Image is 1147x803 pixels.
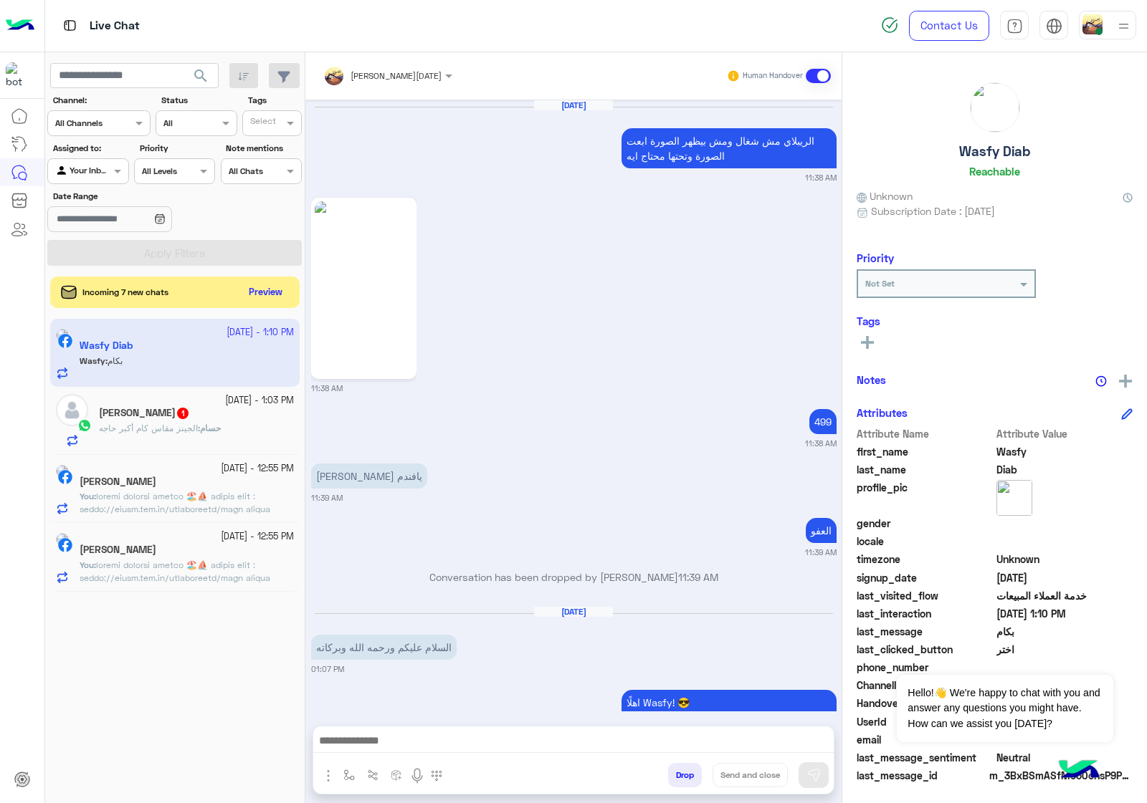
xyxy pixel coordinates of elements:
label: Status [161,94,235,107]
span: [PERSON_NAME][DATE] [351,70,442,81]
p: 5/11/2024, 11:39 AM [311,463,427,489]
img: defaultAdmin.png [56,394,88,426]
span: Wasfy [996,444,1133,459]
span: profile_pic [857,480,994,513]
h6: Attributes [857,406,908,419]
span: Subscription Date : [DATE] [871,203,995,218]
span: signup_date [857,570,994,585]
h6: Tags [857,314,1133,327]
small: Human Handover [743,70,803,82]
button: create order [385,763,409,787]
span: Incoming 7 new chats [82,286,168,299]
span: الجينز مقاس كام أكبر حاجه [99,423,198,433]
a: tab [1000,11,1029,41]
img: send attachment [320,767,337,784]
h5: Maher Mohamed [80,544,156,556]
label: Tags [248,94,300,107]
span: بكام [996,624,1133,639]
img: picture [996,480,1032,516]
img: hulul-logo.png [1054,746,1104,796]
img: Trigger scenario [367,769,379,781]
small: 11:39 AM [805,547,837,558]
img: spinner [881,16,898,34]
button: Preview [243,282,289,303]
h6: Reachable [969,165,1020,178]
img: userImage [1082,14,1103,34]
img: tab [1006,18,1023,34]
span: locale [857,534,994,549]
a: Contact Us [909,11,989,41]
span: 1 [177,408,189,419]
span: first_name [857,444,994,459]
small: [DATE] - 12:55 PM [221,530,294,544]
span: 0 [996,750,1133,765]
span: Unknown [857,188,913,203]
small: 11:38 AM [805,172,837,183]
label: Priority [140,142,214,155]
span: لينكات كولكيشن الصيفي 🏖️⛵ تيشيرت بولو : https://eagle.com.eg/collections/polo تيشيرت تريكو : http... [80,491,292,746]
span: You [80,491,94,501]
p: 5/11/2024, 11:38 AM [809,409,837,434]
h5: عمرو ادم [80,476,156,488]
span: Unknown [996,552,1133,567]
img: send voice note [409,767,426,784]
span: last_message_id [857,768,986,783]
img: Facebook [58,538,72,552]
img: make a call [431,770,442,782]
img: tab [1046,18,1062,34]
button: Drop [668,763,702,787]
img: picture [56,533,69,546]
span: 2025-10-02T10:10:45.257Z [996,606,1133,621]
span: Diab [996,462,1133,477]
span: phone_number [857,660,994,675]
span: email [857,732,994,747]
button: Send and close [713,763,788,787]
img: 445375956_948816427034464_4735488395348176347_n.jpg [315,201,413,375]
h5: حسام اشرف [99,407,190,419]
small: 01:07 PM [311,663,344,675]
span: gender [857,516,994,531]
img: tab [61,16,79,34]
img: 713415422032625 [6,62,32,88]
span: You [80,559,94,570]
b: : [80,559,96,570]
span: search [192,67,209,85]
div: Select [248,115,276,131]
b: : [80,491,96,501]
img: notes [1095,375,1107,387]
p: 5/11/2024, 11:38 AM [622,128,837,168]
img: WhatsApp [77,418,92,433]
span: m_3BxBSmASfMc60ohsP9Pz0bvqx5Hwm5pp3Mq11wwPpvLLvLmp5ffDww3RL4FPiTQXJ_j90u9hR_XWzu7ZCsTHDQ [989,768,1133,783]
img: profile [1115,17,1133,35]
span: 11:39 AM [678,571,718,583]
button: Trigger scenario [361,763,385,787]
p: 2/10/2025, 1:07 PM [622,690,837,760]
span: null [996,516,1133,531]
label: Note mentions [226,142,300,155]
small: 11:38 AM [311,383,343,394]
span: last_message_sentiment [857,750,994,765]
p: 2/10/2025, 1:07 PM [311,635,457,660]
h6: Priority [857,251,894,264]
p: Conversation has been dropped by [PERSON_NAME] [311,569,837,585]
img: picture [56,465,69,478]
span: 2024-11-05T08:19:44.521Z [996,570,1133,585]
b: : [198,423,221,433]
span: Attribute Name [857,426,994,441]
img: picture [971,83,1019,132]
button: select flow [338,763,361,787]
span: last_clicked_button [857,642,994,657]
small: [DATE] - 12:55 PM [221,462,294,476]
img: add [1119,375,1132,388]
p: 5/11/2024, 11:39 AM [806,518,837,543]
label: Assigned to: [53,142,127,155]
span: Attribute Value [996,426,1133,441]
span: حسام [200,423,221,433]
button: search [184,63,219,94]
span: last_name [857,462,994,477]
small: 11:39 AM [311,492,343,504]
p: Live Chat [90,16,140,36]
span: ChannelId [857,678,994,693]
label: Date Range [53,190,214,203]
h6: [DATE] [534,607,613,617]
